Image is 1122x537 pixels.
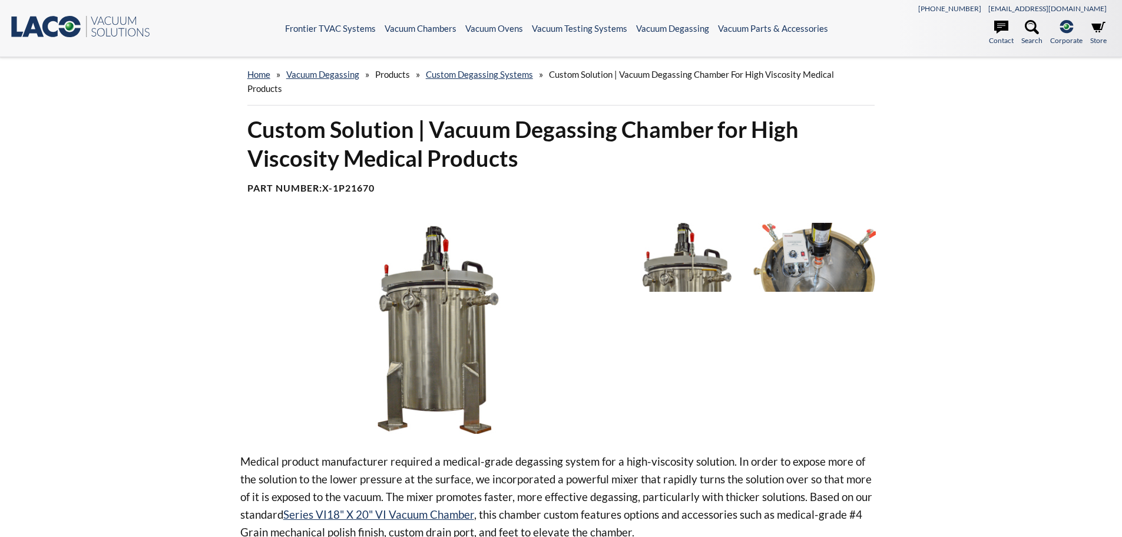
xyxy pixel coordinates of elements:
h4: Part Number: [247,182,875,195]
a: Vacuum Degassing [636,23,709,34]
a: Contact [989,20,1014,46]
a: Vacuum Ovens [465,23,523,34]
a: Search [1021,20,1042,46]
span: Products [375,69,410,80]
a: Vacuum Parts & Accessories [718,23,828,34]
b: X-1P21670 [322,182,375,193]
a: Frontier TVAC Systems [285,23,376,34]
a: 18" X 20" VI Vacuum Chamber [327,508,474,521]
a: Vacuum Testing Systems [532,23,627,34]
span: Custom Solution | Vacuum Degassing Chamber for High Viscosity Medical Products [247,69,834,94]
a: [PHONE_NUMBER] [918,4,981,13]
span: Corporate [1050,35,1083,46]
a: Vacuum Chambers [385,23,456,34]
div: » » » » [247,58,875,106]
img: Vacuum Degassing Chamber for High Viscosity Medical Products [240,223,616,434]
a: Series VI [283,508,327,521]
img: Top View of Vacuum Degassing Chamber for High Viscosity Medical Products [753,223,876,291]
img: Close up of Vacuum Degassing Chamber for High Viscosity Medical Products [625,223,747,291]
a: [EMAIL_ADDRESS][DOMAIN_NAME] [988,4,1107,13]
a: Custom Degassing Systems [426,69,533,80]
h1: Custom Solution | Vacuum Degassing Chamber for High Viscosity Medical Products [247,115,875,173]
a: Store [1090,20,1107,46]
a: home [247,69,270,80]
a: Vacuum Degassing [286,69,359,80]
